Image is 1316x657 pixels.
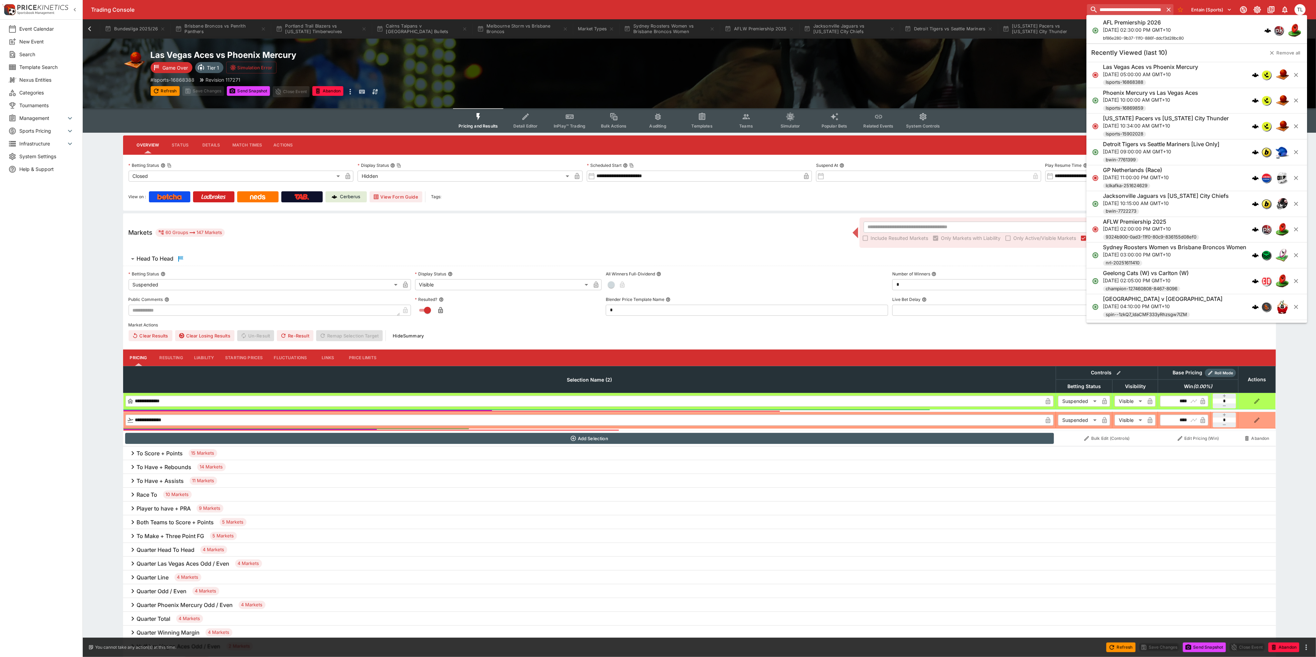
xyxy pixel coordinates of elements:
h6: Head To Head [137,255,174,262]
input: search [1087,4,1164,15]
span: Simulator [781,123,800,129]
span: 4 Markets [239,602,265,608]
h6: AFL Premiership 2026 [1103,19,1161,27]
div: Suspended [1058,396,1099,407]
svg: Open [1092,278,1099,285]
h6: Jacksonville Jaguars vs [US_STATE] City Chiefs [1103,192,1229,200]
img: baseball.png [1276,145,1289,159]
span: Tournaments [19,102,74,109]
button: Bulk Edit (Controls) [1058,433,1156,444]
h6: To Score + Points [137,450,183,457]
span: Detail Editor [513,123,538,129]
img: american_football.png [1276,197,1289,211]
span: 5 Markets [220,519,247,526]
img: Ladbrokes [201,194,226,200]
span: Mark an event as closed and abandoned. [1268,643,1299,650]
div: 60 Groups 147 Markets [158,229,222,237]
p: [DATE] 05:00:00 AM GMT+10 [1103,71,1198,78]
span: spin--1zkQ7_ldaCMF333yRhzsgw7lZM [1103,311,1190,318]
h6: Quarter Odd / Even [137,588,187,595]
h6: Quarter Winning Margin [137,629,200,636]
p: [DATE] 03:00:00 PM GMT+10 [1103,251,1247,259]
button: Refresh [1106,643,1135,652]
span: Only Markets with Liability [941,234,1001,242]
svg: Open [1092,149,1099,156]
div: cerberus [1252,226,1259,233]
button: AFLW Premiership 2025 [721,19,798,39]
span: Infrastructure [19,140,66,147]
h6: Sydney Roosters Women vs Brisbane Broncos Women [1103,244,1247,251]
span: Related Events [864,123,894,129]
button: Blender Price Template Name [666,297,671,302]
a: Cerberus [325,191,367,202]
button: Refresh [151,86,180,96]
button: Links [312,350,343,366]
button: Detroit Tigers vs Seattle Mariners [901,19,997,39]
em: ( 0.00 %) [1193,382,1212,391]
svg: Open [1092,200,1099,207]
button: Trent Lewis [1293,2,1308,17]
img: australian_rules.png [1288,23,1302,37]
button: Match Times [227,137,268,153]
button: Display StatusCopy To Clipboard [390,163,395,168]
div: Hidden [358,171,572,182]
img: lsports.jpeg [1262,96,1271,105]
p: [DATE] 02:30:00 PM GMT+10 [1103,26,1184,33]
button: Details [196,137,227,153]
img: logo-cerberus.svg [1252,123,1259,130]
button: Edit Pricing (Win) [1160,433,1236,444]
img: logo-cerberus.svg [1252,174,1259,181]
button: Live Bet Delay [922,297,927,302]
h5: Markets [129,229,153,236]
div: Base Pricing [1170,368,1205,377]
span: 11 Markets [190,477,217,484]
div: lsports [1262,96,1272,105]
img: basketball.png [1276,94,1289,108]
p: Live Bet Delay [892,296,921,302]
button: Starting Prices [220,350,268,366]
button: Status [165,137,196,153]
img: Betcha [157,194,182,200]
img: bwin.png [1262,148,1271,157]
h6: Detroit Tigers vs Seattle Mariners [Live Only] [1103,141,1220,148]
p: [DATE] 11:00:00 PM GMT+10 [1103,174,1169,181]
span: Auditing [650,123,666,129]
span: Teams [739,123,753,129]
button: Pricing [123,350,154,366]
span: Popular Bets [822,123,847,129]
span: 9 Markets [197,505,223,512]
span: Visibility [1117,382,1153,391]
span: Template Search [19,63,74,71]
img: sportingsolutions.jpeg [1262,302,1271,311]
img: australian_rules.png [1276,274,1289,288]
button: All Winners Full-Dividend [656,272,661,276]
span: Betting Status [1060,382,1108,391]
button: Re-Result [277,330,313,341]
button: Notifications [1279,3,1291,16]
img: pricekinetics.png [1262,225,1271,234]
h6: Quarter Line [137,574,169,581]
span: champion-127460808-8467-8096 [1103,285,1181,292]
span: Sports Pricing [19,127,66,134]
h6: To Have + Assists [137,477,184,485]
span: bwin-7761399 [1103,156,1139,163]
span: Only Active/Visible Markets [1014,234,1076,242]
svg: Open [1092,27,1099,34]
div: lclkafka [1262,173,1272,183]
button: Liability [189,350,220,366]
div: cerberus [1252,303,1259,310]
p: [DATE] 10:34:00 AM GMT+10 [1103,122,1229,130]
button: No Bookmarks [1175,4,1186,15]
span: 4 Markets [192,588,219,595]
p: Game Over [163,64,188,71]
button: Send Snapshot [227,86,270,96]
button: HideSummary [389,330,428,341]
span: Bulk Actions [601,123,626,129]
svg: Open [1092,97,1099,104]
p: You cannot take any action(s) at this time. [95,644,176,650]
h6: To Have + Rebounds [137,464,192,471]
div: Trent Lewis [1295,4,1306,15]
button: Copy To Clipboard [629,163,634,168]
div: cerberus [1252,71,1259,78]
p: [DATE] 09:00:00 AM GMT+10 [1103,148,1220,155]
